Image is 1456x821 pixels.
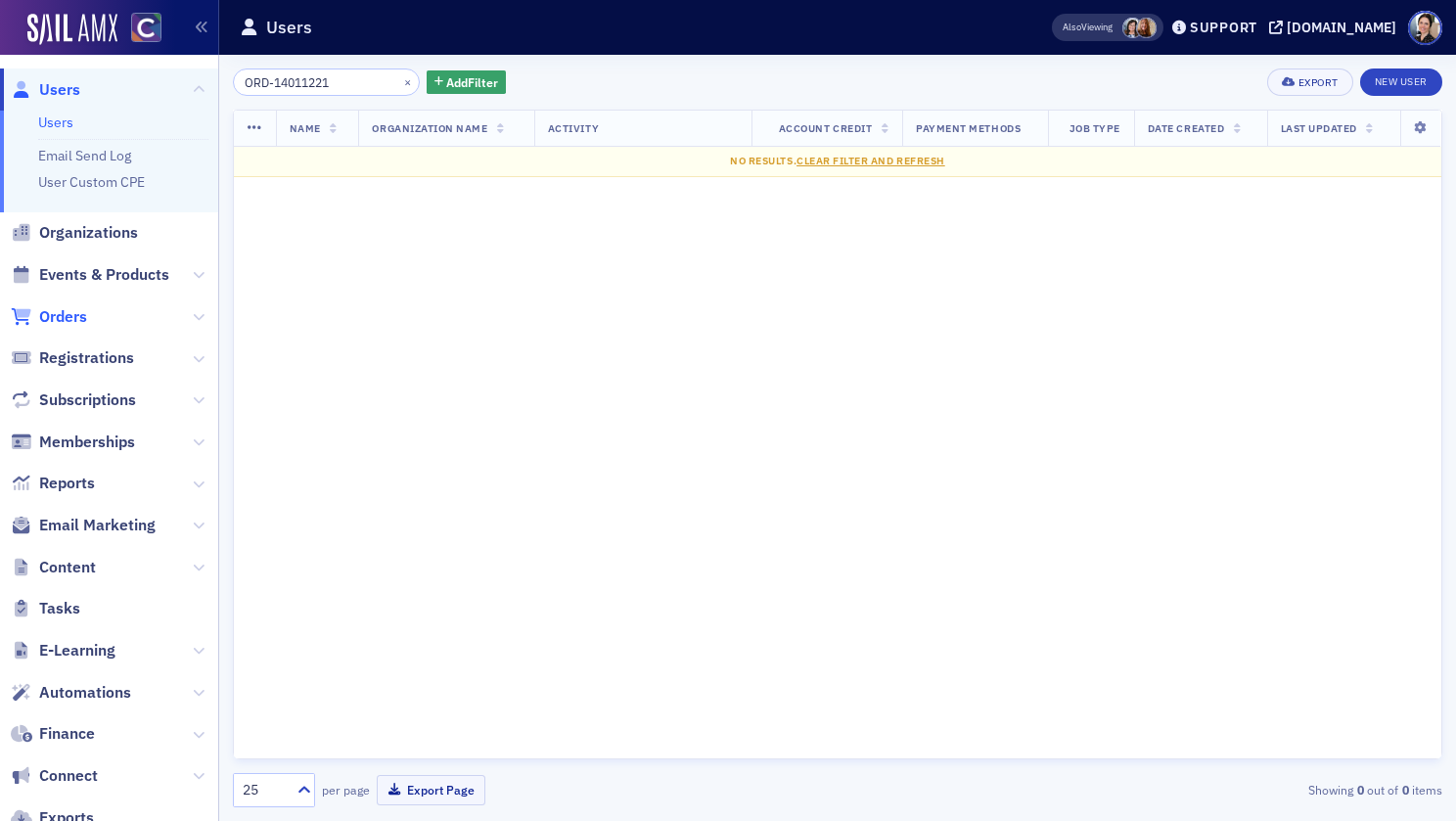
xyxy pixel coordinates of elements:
span: Organization Name [372,121,487,135]
div: Also [1063,21,1081,33]
a: Connect [11,765,98,787]
div: No results. [248,154,1428,169]
span: Viewing [1063,21,1113,34]
a: Memberships [11,432,135,453]
a: User Custom CPE [38,173,145,191]
div: Export [1298,77,1339,88]
span: Clear Filter and Refresh [796,154,945,167]
span: Activity [548,121,599,135]
button: Export Page [377,775,485,805]
input: Search… [233,68,420,96]
a: Organizations [11,222,138,244]
a: Automations [11,682,131,704]
a: New User [1360,68,1442,96]
a: Reports [11,473,95,494]
a: Subscriptions [11,389,136,411]
a: Tasks [11,598,80,619]
h1: Users [266,16,312,39]
a: View Homepage [117,13,161,46]
button: Export [1267,68,1352,96]
span: Reports [39,473,95,494]
a: Content [11,557,96,578]
span: Add Filter [446,73,498,91]
span: Registrations [39,347,134,369]
div: [DOMAIN_NAME] [1287,19,1396,36]
span: Account Credit [779,121,872,135]
span: Content [39,557,96,578]
span: Connect [39,765,98,787]
span: Orders [39,306,87,328]
div: 25 [243,780,286,800]
span: Finance [39,723,95,745]
span: Users [39,79,80,101]
span: Organizations [39,222,138,244]
span: Last Updated [1281,121,1357,135]
a: Email Marketing [11,515,156,536]
span: Tasks [39,598,80,619]
button: [DOMAIN_NAME] [1269,21,1403,34]
a: Finance [11,723,95,745]
span: Automations [39,682,131,704]
strong: 0 [1353,781,1367,798]
span: Profile [1408,11,1442,45]
span: Job Type [1069,121,1120,135]
img: SailAMX [131,13,161,43]
a: Users [11,79,80,101]
span: E-Learning [39,640,115,661]
button: AddFilter [427,70,507,95]
label: per page [322,781,370,798]
span: Subscriptions [39,389,136,411]
span: Stacy Svendsen [1122,18,1143,38]
div: Showing out of items [1053,781,1442,798]
span: Date Created [1148,121,1224,135]
a: Events & Products [11,264,169,286]
img: SailAMX [27,14,117,45]
a: Registrations [11,347,134,369]
div: Support [1190,19,1257,36]
a: E-Learning [11,640,115,661]
span: Memberships [39,432,135,453]
a: Users [38,114,73,131]
a: Orders [11,306,87,328]
span: Name [290,121,321,135]
span: Email Marketing [39,515,156,536]
strong: 0 [1398,781,1412,798]
span: Payment Methods [916,121,1021,135]
a: Email Send Log [38,147,131,164]
span: Events & Products [39,264,169,286]
span: Sheila Duggan [1136,18,1157,38]
button: × [399,72,417,90]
